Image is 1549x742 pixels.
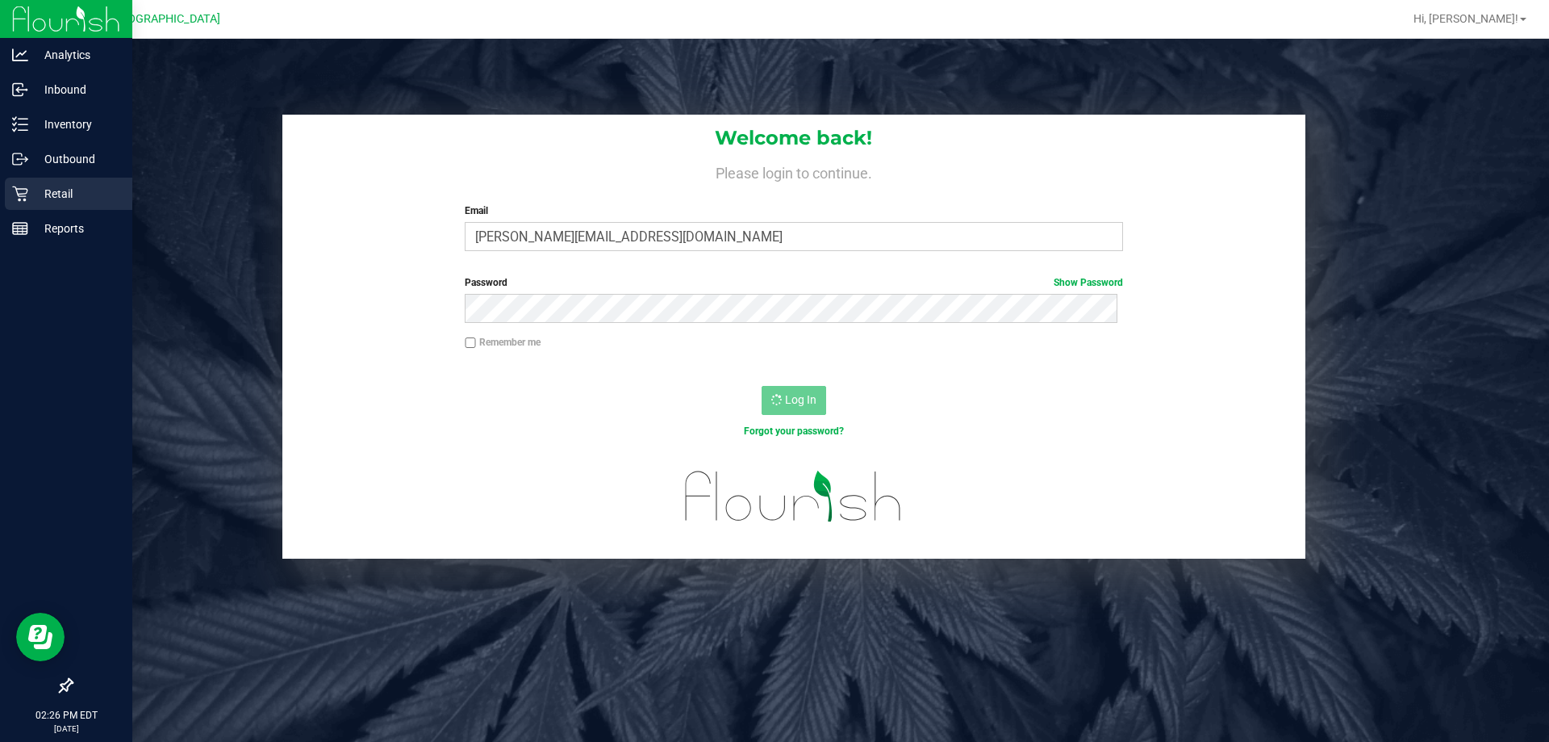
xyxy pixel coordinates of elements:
[666,455,921,538] img: flourish_logo.svg
[12,116,28,132] inline-svg: Inventory
[762,386,826,415] button: Log In
[12,47,28,63] inline-svg: Analytics
[110,12,220,26] span: [GEOGRAPHIC_DATA]
[1413,12,1518,25] span: Hi, [PERSON_NAME]!
[465,203,1122,218] label: Email
[282,161,1305,181] h4: Please login to continue.
[465,335,541,350] label: Remember me
[744,425,844,437] a: Forgot your password?
[28,149,125,169] p: Outbound
[28,80,125,99] p: Inbound
[28,115,125,134] p: Inventory
[28,45,125,65] p: Analytics
[16,613,65,661] iframe: Resource center
[785,393,816,406] span: Log In
[28,184,125,203] p: Retail
[12,82,28,98] inline-svg: Inbound
[7,708,125,723] p: 02:26 PM EDT
[12,186,28,202] inline-svg: Retail
[12,220,28,237] inline-svg: Reports
[465,337,476,349] input: Remember me
[282,128,1305,149] h1: Welcome back!
[28,219,125,238] p: Reports
[7,723,125,735] p: [DATE]
[12,151,28,167] inline-svg: Outbound
[465,277,507,288] span: Password
[1054,277,1123,288] a: Show Password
